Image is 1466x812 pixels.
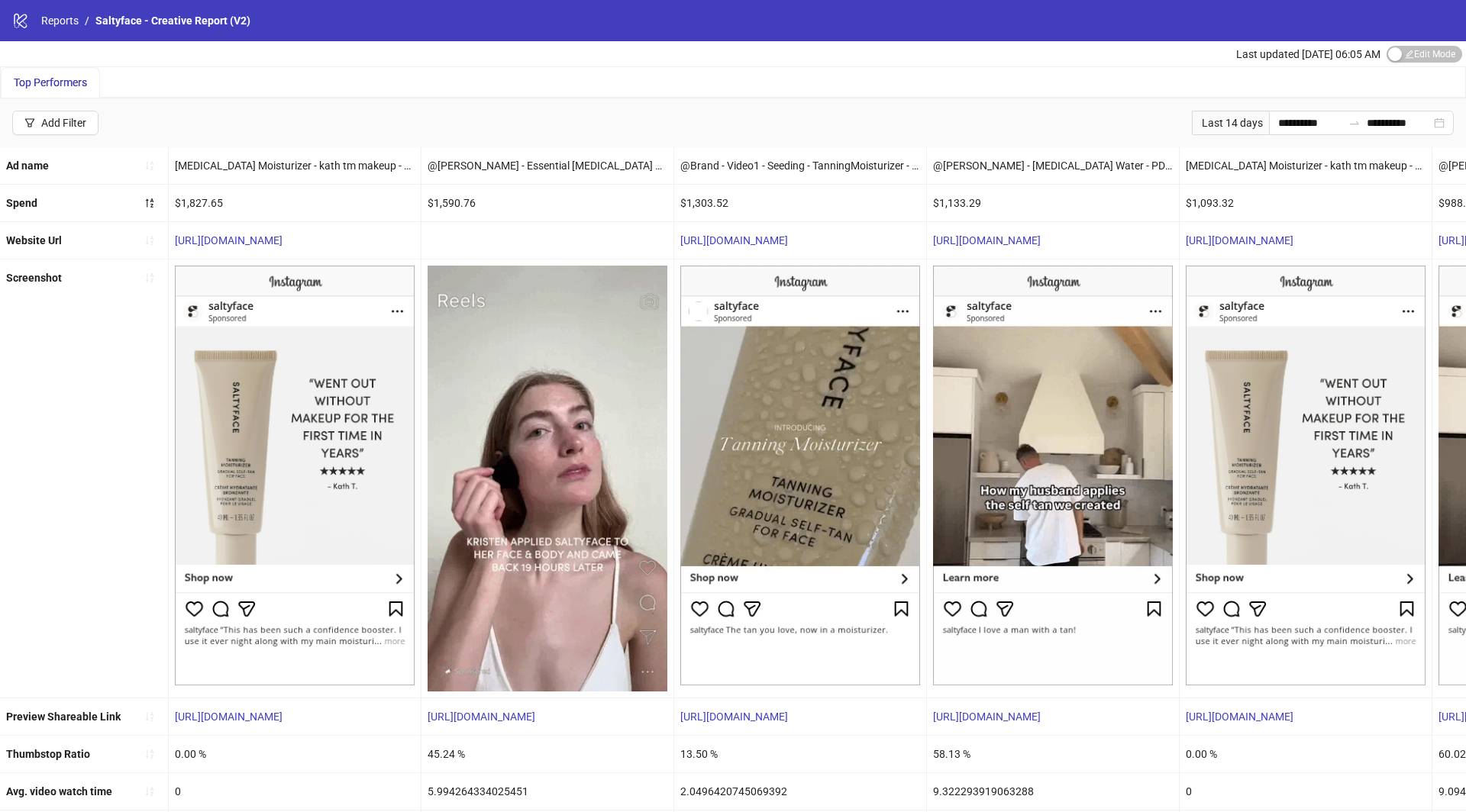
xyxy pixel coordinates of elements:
[6,272,62,284] b: Screenshot
[144,198,155,208] span: sort-descending
[144,235,155,246] span: sort-ascending
[38,12,82,29] a: Reports
[169,736,421,772] div: 0.00 %
[14,76,87,89] span: Top Performers
[1348,117,1361,129] span: swap-right
[169,147,421,184] div: [MEDICAL_DATA] Moisturizer - kath tm makeup - SF4545898
[144,749,155,759] span: sort-ascending
[175,266,415,685] img: Screenshot 120227465092180395
[1192,111,1269,135] div: Last 14 days
[1180,147,1432,184] div: [MEDICAL_DATA] Moisturizer - kath tm makeup - SF4545898
[674,185,926,221] div: $1,303.52
[1236,48,1380,60] span: Last updated [DATE] 06:05 AM
[6,159,49,172] b: Ad name
[421,736,673,772] div: 45.24 %
[1348,117,1361,129] span: to
[6,710,121,723] b: Preview Shareable Link
[144,160,155,171] span: sort-ascending
[428,266,667,691] img: Screenshot 120228026911390395
[674,773,926,810] div: 2.0496420745069392
[428,710,535,723] a: [URL][DOMAIN_NAME]
[1186,266,1426,685] img: Screenshot 120227465098140395
[680,266,920,685] img: Screenshot 120226658409620395
[144,711,155,722] span: sort-ascending
[927,736,1179,772] div: 58.13 %
[1180,185,1432,221] div: $1,093.32
[1180,736,1432,772] div: 0.00 %
[12,111,98,135] button: Add Filter
[6,748,90,760] b: Thumbstop Ratio
[927,185,1179,221] div: $1,133.29
[421,773,673,810] div: 5.994264334025451
[680,234,788,246] a: [URL][DOMAIN_NAME]
[421,185,673,221] div: $1,590.76
[680,710,788,723] a: [URL][DOMAIN_NAME]
[933,234,1041,246] a: [URL][DOMAIN_NAME]
[674,736,926,772] div: 13.50 %
[1186,710,1293,723] a: [URL][DOMAIN_NAME]
[175,710,283,723] a: [URL][DOMAIN_NAME]
[927,773,1179,810] div: 9.322293919063288
[169,185,421,221] div: $1,827.65
[1180,773,1432,810] div: 0
[175,234,283,246] a: [URL][DOMAIN_NAME]
[1186,234,1293,246] a: [URL][DOMAIN_NAME]
[6,234,62,246] b: Website Url
[95,14,250,27] span: Saltyface - Creative Report (V2)
[6,197,37,209] b: Spend
[144,786,155,797] span: sort-ascending
[6,785,112,797] b: Avg. video watch time
[85,12,89,29] li: /
[24,118,35,128] span: filter
[933,266,1173,685] img: Screenshot 120228026912350395
[41,117,86,129] div: Add Filter
[421,147,673,184] div: @[PERSON_NAME] - Essential [MEDICAL_DATA] Set - PDP - B&A - Copy 2
[933,710,1041,723] a: [URL][DOMAIN_NAME]
[169,773,421,810] div: 0
[144,272,155,283] span: sort-ascending
[927,147,1179,184] div: @[PERSON_NAME] - [MEDICAL_DATA] Water - PDP - SFContest - [DATE] - Copy 2
[674,147,926,184] div: @Brand - Video1 - Seeding - TanningMoisturizer - PDP - SF2445757 - [DATE] - Copy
